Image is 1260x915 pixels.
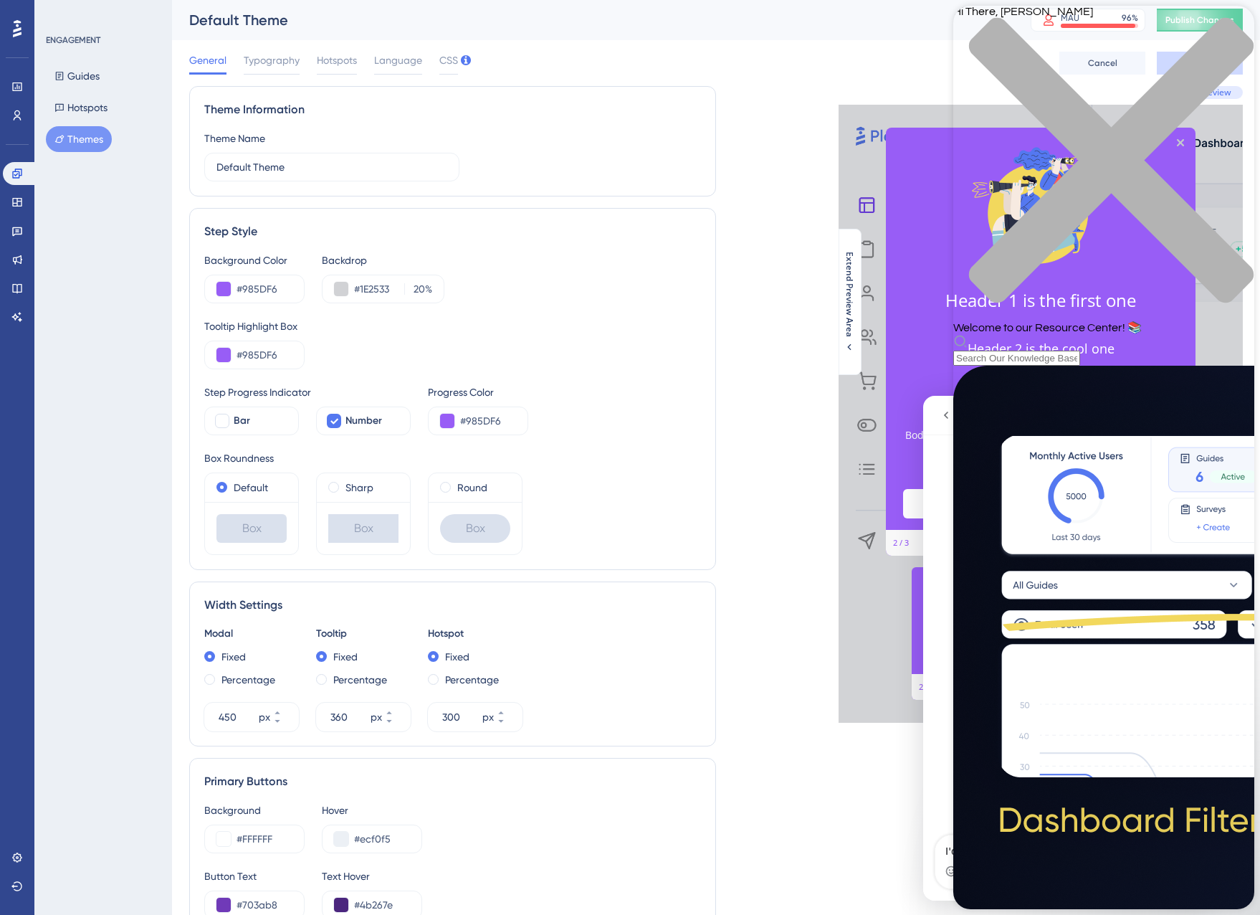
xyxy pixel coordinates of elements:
h2: Header 2 is the cool one [897,340,1184,357]
div: Theme Information [204,101,701,118]
button: Guides [46,63,108,89]
button: px [385,717,411,731]
div: Hover [322,802,422,819]
span: Language [374,52,422,69]
label: Percentage [445,671,499,688]
label: Percentage [333,671,387,688]
span: Extend Preview Area [844,251,855,336]
div: Step Style [204,223,701,240]
div: Button Text [204,868,305,885]
div: Tooltip Highlight Box [204,318,701,335]
div: px [259,708,270,726]
button: px [273,703,299,717]
button: px [273,717,299,731]
label: Default [234,479,268,496]
div: Tooltip [316,625,411,643]
span: Typography [244,52,300,69]
div: Default Theme [189,10,995,30]
h3: Header 3 is the middle one [897,384,1184,400]
span: Hotspots [317,52,357,69]
input: % [409,280,425,298]
div: Box [328,514,398,543]
div: Box [216,514,287,543]
label: Round [457,479,487,496]
input: px [330,708,368,726]
label: Sharp [345,479,373,496]
div: Hotspot [428,625,522,643]
h1: Header 1 is the first one [897,288,1184,312]
div: Text Hover [322,868,422,885]
div: Progress Color [428,384,528,401]
div: Box Roundness [204,450,701,467]
input: Theme Name [216,159,447,175]
span: Bar [234,412,250,430]
div: Theme Name [204,130,265,147]
div: Step 2 of 3 [919,681,935,693]
button: px [497,703,522,717]
button: px [497,717,522,731]
div: Modal [204,625,299,643]
span: Need Help? [34,4,90,21]
button: px [385,703,411,717]
iframe: Intercom live chat [923,396,1210,901]
div: Box [440,514,510,543]
div: Background Color [204,252,305,269]
span: Number [345,412,382,430]
button: Previous [903,489,989,518]
p: Body Text is the text snippet you can explain anything to your users about your product [897,428,1184,455]
button: Open AI Assistant Launcher [4,4,39,39]
label: Fixed [333,648,358,665]
label: Fixed [445,648,469,665]
span: CSS [439,52,458,69]
input: px [442,708,479,726]
div: Step Progress Indicator [204,384,411,401]
div: Width Settings [204,597,701,614]
input: px [219,708,256,726]
div: ENGAGEMENT [46,34,100,46]
button: Extend Preview Area [838,251,861,352]
div: px [482,708,494,726]
span: General [189,52,226,69]
div: Step 2 of 3 [893,537,909,549]
div: Footer [912,674,1170,700]
img: launcher-image-alternative-text [9,9,34,34]
label: Fixed [221,648,246,665]
button: Themes [46,126,112,152]
label: % [404,280,432,298]
div: px [371,708,382,726]
div: Background [204,802,305,819]
button: Hotspots [46,95,116,120]
div: 9+ [97,7,106,19]
div: Backdrop [322,252,444,269]
div: Footer [886,530,1195,556]
div: Primary Buttons [204,773,701,790]
label: Percentage [221,671,275,688]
